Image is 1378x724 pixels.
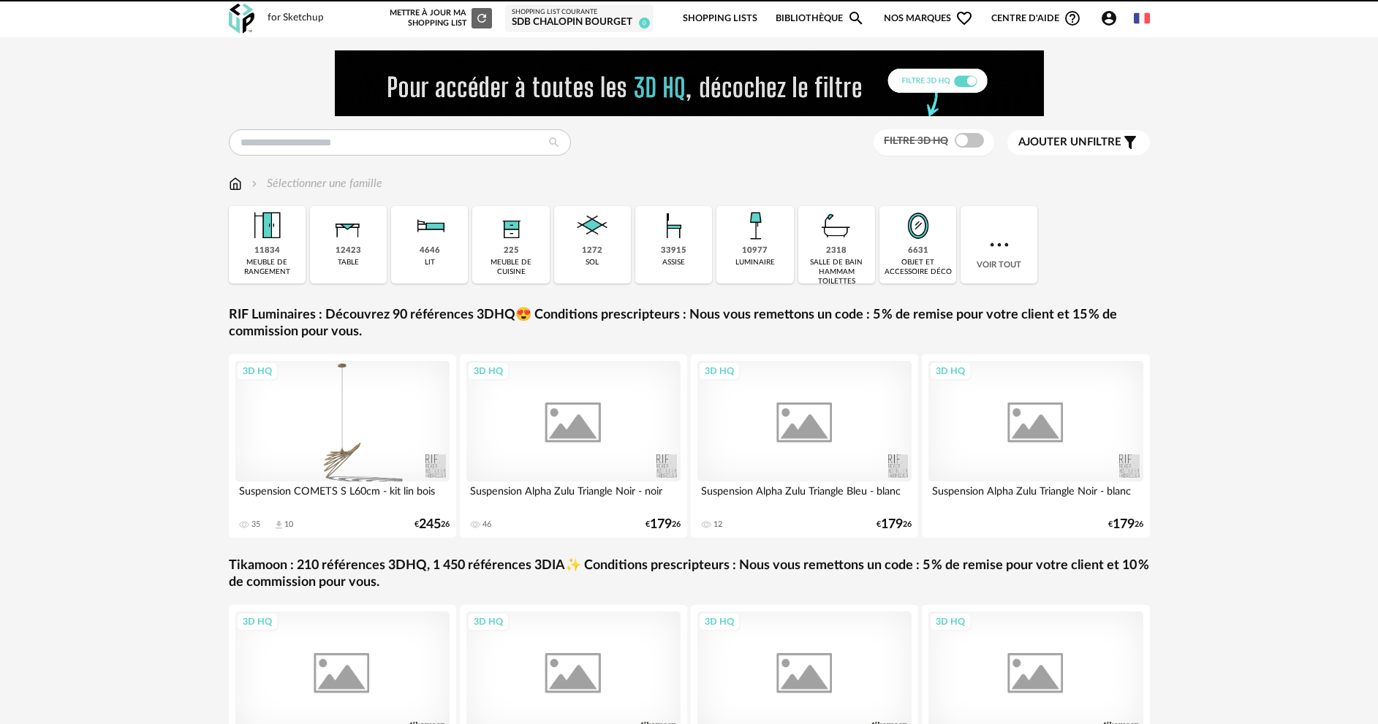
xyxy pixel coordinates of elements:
div: 11834 [254,245,280,256]
a: BibliothèqueMagnify icon [776,1,865,36]
div: Sélectionner une famille [249,175,382,192]
img: Meuble%20de%20rangement.png [247,206,287,245]
img: Sol.png [572,206,612,245]
div: 1272 [582,245,602,256]
div: 3D HQ [698,362,741,381]
div: 12 [713,519,722,530]
div: Suspension COMETS S L60cm - kit lin bois [235,481,450,511]
img: Miroir.png [898,206,938,245]
div: Voir tout [961,206,1037,283]
div: 3D HQ [698,612,741,631]
a: Tikamoon : 210 références 3DHQ, 1 450 références 3DIA✨ Conditions prescripteurs : Nous vous remet... [229,557,1150,592]
div: 2318 [826,245,847,256]
div: Suspension Alpha Zulu Triangle Noir - blanc [928,481,1143,511]
div: for Sketchup [268,12,324,25]
span: filtre [1018,135,1121,150]
a: Shopping List courante SDB Chalopin Bourget 0 [512,8,647,29]
div: Suspension Alpha Zulu Triangle Bleu - blanc [697,481,912,511]
a: 3D HQ Suspension Alpha Zulu Triangle Noir - noir 46 €17926 [460,354,688,538]
div: 3D HQ [467,612,510,631]
span: Ajouter un [1018,137,1087,148]
div: lit [425,258,435,267]
div: table [338,258,359,267]
div: meuble de rangement [233,258,301,277]
div: 10 [284,519,293,530]
span: Download icon [273,519,284,530]
div: 35 [251,519,260,530]
div: 3D HQ [929,612,972,631]
div: 3D HQ [467,362,510,381]
div: 225 [504,245,519,256]
div: sol [586,258,599,267]
a: 3D HQ Suspension Alpha Zulu Triangle Noir - blanc €17926 [922,354,1150,538]
span: 0 [639,18,650,28]
div: Shopping List courante [512,8,647,17]
img: svg+xml;base64,PHN2ZyB3aWR0aD0iMTYiIGhlaWdodD0iMTYiIHZpZXdCb3g9IjAgMCAxNiAxNiIgZmlsbD0ibm9uZSIgeG... [249,175,260,192]
img: Salle%20de%20bain.png [817,206,856,245]
a: RIF Luminaires : Découvrez 90 références 3DHQ😍 Conditions prescripteurs : Nous vous remettons un ... [229,307,1150,341]
div: € 26 [877,519,912,530]
span: Nos marques [884,1,973,36]
img: Rangement.png [491,206,531,245]
img: OXP [229,4,254,34]
span: Account Circle icon [1100,9,1118,27]
span: Centre d'aideHelp Circle Outline icon [991,9,1081,27]
div: salle de bain hammam toilettes [803,258,871,286]
span: 245 [419,519,441,530]
div: Suspension Alpha Zulu Triangle Noir - noir [466,481,681,511]
div: 12423 [336,245,361,256]
span: Filtre 3D HQ [884,136,948,146]
span: Magnify icon [847,9,865,27]
img: Assise.png [654,206,694,245]
a: 3D HQ Suspension COMETS S L60cm - kit lin bois 35 Download icon 10 €24526 [229,354,457,538]
div: 10977 [742,245,768,256]
div: assise [662,258,685,267]
img: FILTRE%20HQ%20NEW_V1%20(4).gif [335,50,1044,116]
div: luminaire [735,258,775,267]
span: 179 [881,519,903,530]
img: svg+xml;base64,PHN2ZyB3aWR0aD0iMTYiIGhlaWdodD0iMTciIHZpZXdCb3g9IjAgMCAxNiAxNyIgZmlsbD0ibm9uZSIgeG... [229,175,242,192]
div: 46 [482,519,491,530]
span: 179 [1113,519,1135,530]
img: Literie.png [410,206,450,245]
div: 4646 [420,245,440,256]
a: Shopping Lists [683,1,757,36]
button: Ajouter unfiltre Filter icon [1007,130,1150,155]
img: Table.png [328,206,368,245]
img: fr [1134,10,1150,26]
div: € 26 [1108,519,1143,530]
div: objet et accessoire déco [884,258,952,277]
div: 6631 [908,245,928,256]
div: Mettre à jour ma Shopping List [387,8,492,28]
img: Luminaire.png [735,206,775,245]
div: 3D HQ [236,612,279,631]
div: SDB Chalopin Bourget [512,16,647,29]
span: Heart Outline icon [955,9,973,27]
div: € 26 [414,519,450,530]
div: 3D HQ [929,362,972,381]
div: meuble de cuisine [477,258,545,277]
span: Account Circle icon [1100,9,1124,27]
div: € 26 [646,519,681,530]
div: 3D HQ [236,362,279,381]
img: more.7b13dc1.svg [986,232,1012,258]
span: Refresh icon [475,14,488,22]
span: Filter icon [1121,134,1139,151]
span: 179 [650,519,672,530]
a: 3D HQ Suspension Alpha Zulu Triangle Bleu - blanc 12 €17926 [691,354,919,538]
div: 33915 [661,245,686,256]
span: Help Circle Outline icon [1064,9,1081,27]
